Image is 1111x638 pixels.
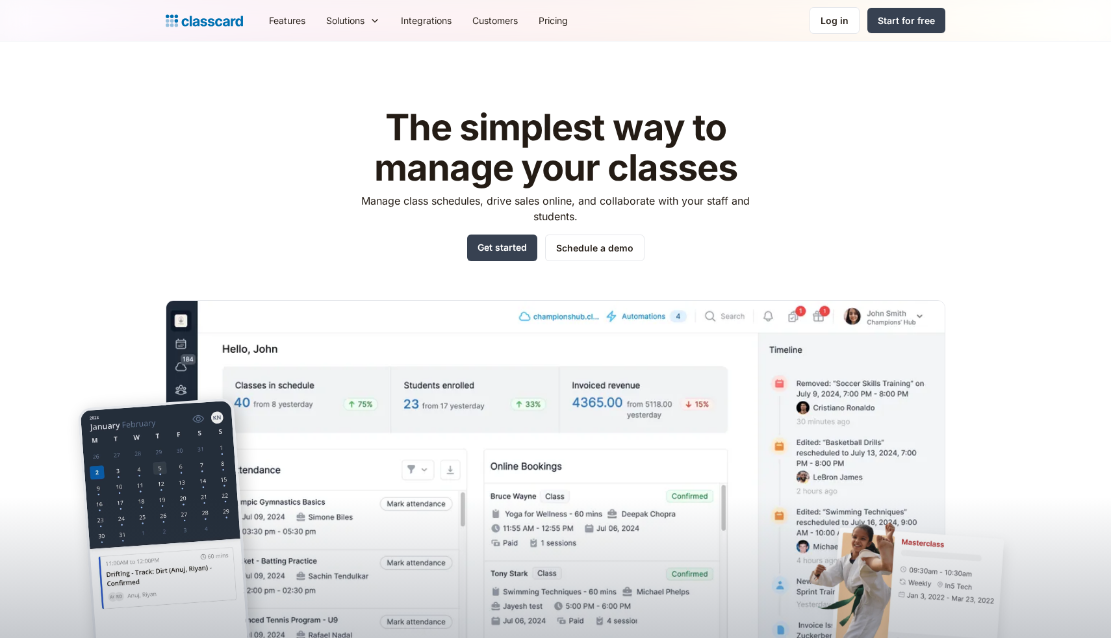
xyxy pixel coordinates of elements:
div: Log in [821,14,849,27]
a: Get started [467,235,537,261]
h1: The simplest way to manage your classes [350,108,762,188]
div: Start for free [878,14,935,27]
div: Solutions [326,14,364,27]
a: home [166,12,243,30]
a: Integrations [390,6,462,35]
a: Pricing [528,6,578,35]
a: Schedule a demo [545,235,645,261]
a: Features [259,6,316,35]
a: Start for free [867,8,945,33]
div: Solutions [316,6,390,35]
a: Customers [462,6,528,35]
a: Log in [810,7,860,34]
p: Manage class schedules, drive sales online, and collaborate with your staff and students. [350,193,762,224]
